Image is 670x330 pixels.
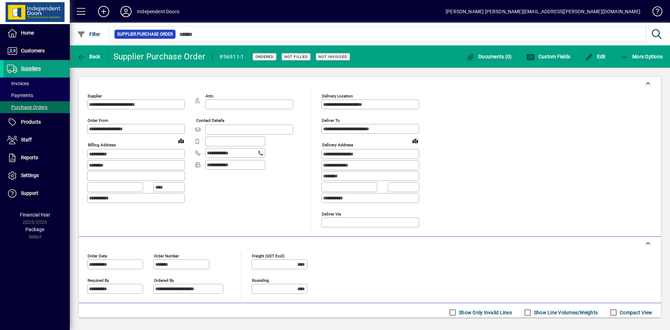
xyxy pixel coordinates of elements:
span: Package [25,227,44,232]
div: #96911-1 [219,51,244,63]
span: Support [21,190,38,196]
a: Reports [3,149,70,167]
mat-label: Ordered by [154,278,174,283]
div: Supplier Purchase Order [113,51,206,62]
span: Settings [21,173,39,178]
span: Purchase Orders [7,104,47,110]
span: Not Invoiced [319,54,347,59]
a: Customers [3,42,70,60]
button: Profile [115,5,137,18]
span: Invoices [7,81,29,86]
mat-label: Freight (GST excl) [252,253,284,258]
span: Payments [7,93,33,98]
span: Documents (0) [467,54,512,59]
div: Independent Doors [137,6,179,17]
span: More Options [620,54,663,59]
label: Show Line Volumes/Weights [533,309,598,316]
span: Supplier Purchase Order [117,31,173,38]
mat-label: Order number [154,253,179,258]
span: Edit [585,54,606,59]
span: Not Filled [284,54,308,59]
span: Staff [21,137,32,142]
button: Custom Fields [524,50,572,63]
a: Knowledge Base [647,1,661,24]
div: [PERSON_NAME] [PERSON_NAME][EMAIL_ADDRESS][PERSON_NAME][DOMAIN_NAME] [446,6,640,17]
label: Show Only Invalid Lines [457,309,512,316]
span: Financial Year [20,212,50,218]
span: Custom Fields [526,54,570,59]
mat-label: Rounding [252,278,269,283]
span: Filter [77,31,100,37]
span: Reports [21,155,38,160]
a: View on map [410,135,421,146]
mat-label: Attn [206,94,213,98]
span: Suppliers [21,66,41,71]
button: Documents (0) [465,50,514,63]
mat-label: Delivery Location [322,94,353,98]
span: Back [77,54,100,59]
button: Add [92,5,115,18]
mat-label: Required by [88,278,109,283]
mat-label: Supplier [88,94,102,98]
button: Back [75,50,102,63]
a: Home [3,24,70,42]
span: Ordered [255,54,274,59]
span: Products [21,119,41,125]
mat-label: Deliver via [322,211,341,216]
button: More Options [619,50,665,63]
a: Staff [3,131,70,149]
app-page-header-button: Back [70,50,108,63]
mat-label: Deliver To [322,118,340,123]
button: Edit [583,50,608,63]
span: Home [21,30,34,36]
a: Payments [3,89,70,101]
a: Invoices [3,78,70,89]
a: Purchase Orders [3,101,70,113]
mat-label: Order date [88,253,107,258]
mat-label: Order from [88,118,108,123]
a: View on map [176,135,187,146]
label: Compact View [618,309,652,316]
a: Support [3,185,70,202]
span: Customers [21,48,45,53]
button: Filter [75,28,102,41]
a: Settings [3,167,70,184]
a: Products [3,113,70,131]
